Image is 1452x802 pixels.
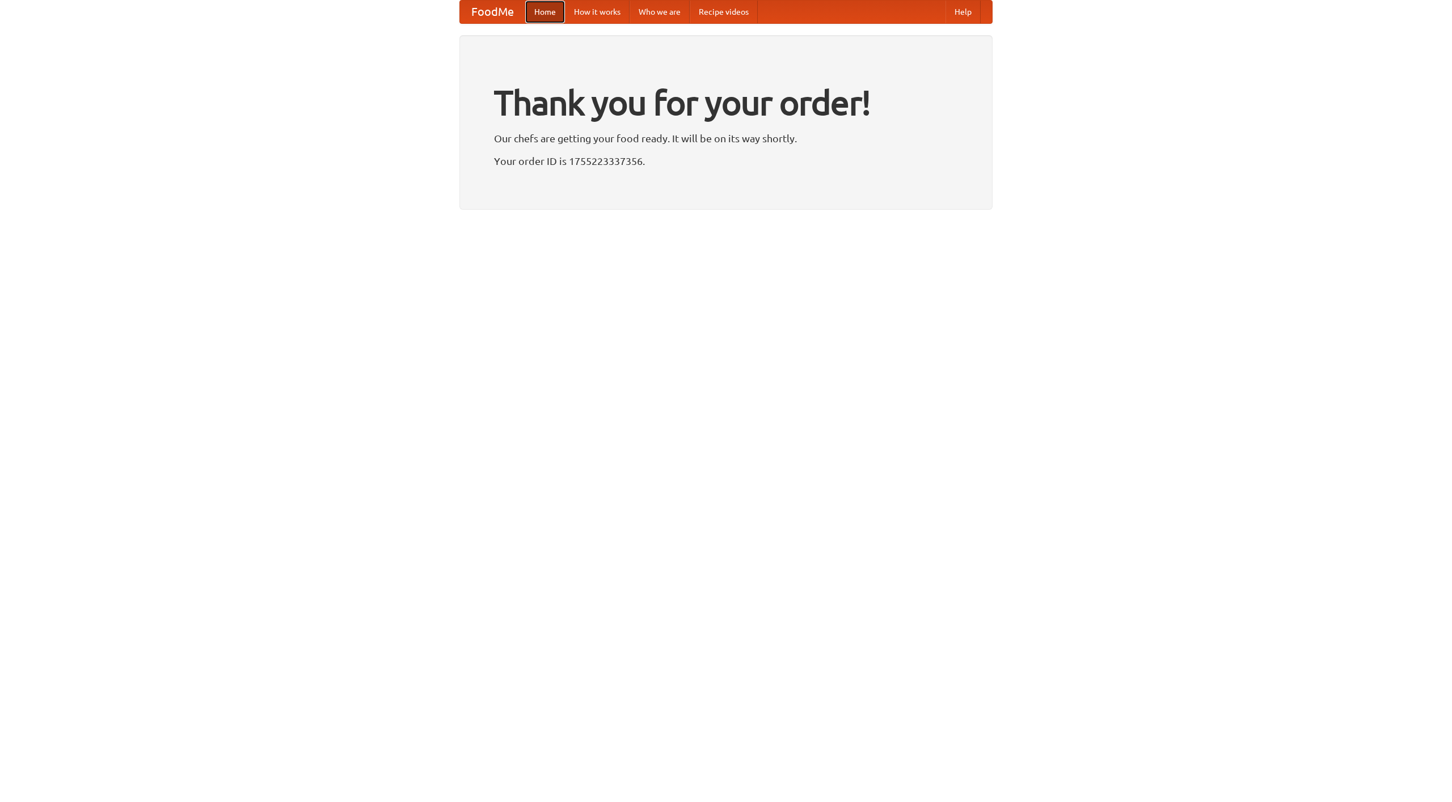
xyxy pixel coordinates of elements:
[946,1,981,23] a: Help
[494,75,958,130] h1: Thank you for your order!
[525,1,565,23] a: Home
[494,152,958,169] p: Your order ID is 1755223337356.
[460,1,525,23] a: FoodMe
[494,130,958,147] p: Our chefs are getting your food ready. It will be on its way shortly.
[630,1,690,23] a: Who we are
[690,1,758,23] a: Recipe videos
[565,1,630,23] a: How it works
